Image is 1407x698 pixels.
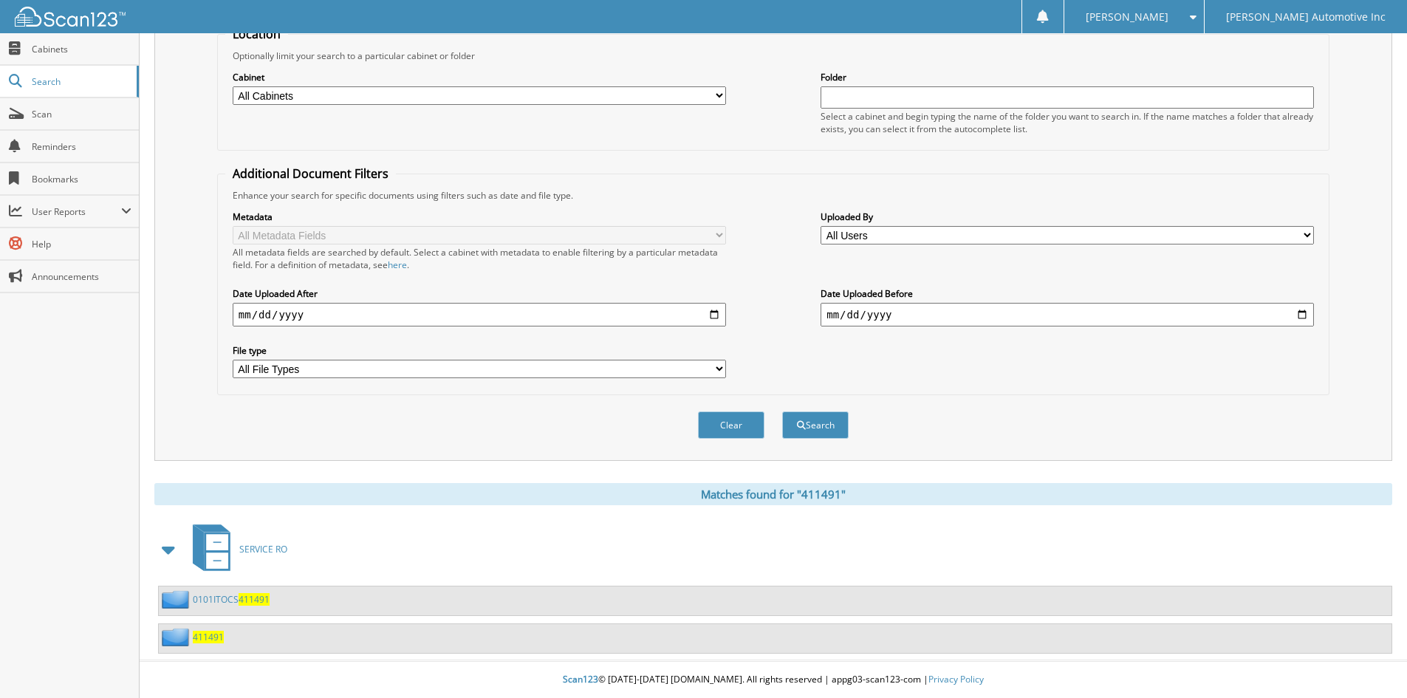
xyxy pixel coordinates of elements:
[239,543,287,555] span: SERVICE RO
[563,673,598,685] span: Scan123
[233,287,726,300] label: Date Uploaded After
[32,238,131,250] span: Help
[193,593,270,606] a: 0101ITOCS411491
[32,270,131,283] span: Announcements
[225,49,1321,62] div: Optionally limit your search to a particular cabinet or folder
[821,287,1314,300] label: Date Uploaded Before
[140,662,1407,698] div: © [DATE]-[DATE] [DOMAIN_NAME]. All rights reserved | appg03-scan123-com |
[32,173,131,185] span: Bookmarks
[698,411,764,439] button: Clear
[154,483,1392,505] div: Matches found for "411491"
[233,71,726,83] label: Cabinet
[928,673,984,685] a: Privacy Policy
[162,628,193,646] img: folder2.png
[162,590,193,609] img: folder2.png
[32,43,131,55] span: Cabinets
[233,303,726,326] input: start
[821,303,1314,326] input: end
[782,411,849,439] button: Search
[184,520,287,578] a: SERVICE RO
[233,246,726,271] div: All metadata fields are searched by default. Select a cabinet with metadata to enable filtering b...
[821,110,1314,135] div: Select a cabinet and begin typing the name of the folder you want to search in. If the name match...
[32,205,121,218] span: User Reports
[193,631,224,643] a: 411491
[32,75,129,88] span: Search
[225,165,396,182] legend: Additional Document Filters
[821,211,1314,223] label: Uploaded By
[821,71,1314,83] label: Folder
[225,26,288,42] legend: Location
[233,211,726,223] label: Metadata
[32,108,131,120] span: Scan
[388,259,407,271] a: here
[32,140,131,153] span: Reminders
[233,344,726,357] label: File type
[239,593,270,606] span: 411491
[1226,13,1386,21] span: [PERSON_NAME] Automotive Inc
[15,7,126,27] img: scan123-logo-white.svg
[225,189,1321,202] div: Enhance your search for specific documents using filters such as date and file type.
[1086,13,1168,21] span: [PERSON_NAME]
[1333,627,1407,698] iframe: Chat Widget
